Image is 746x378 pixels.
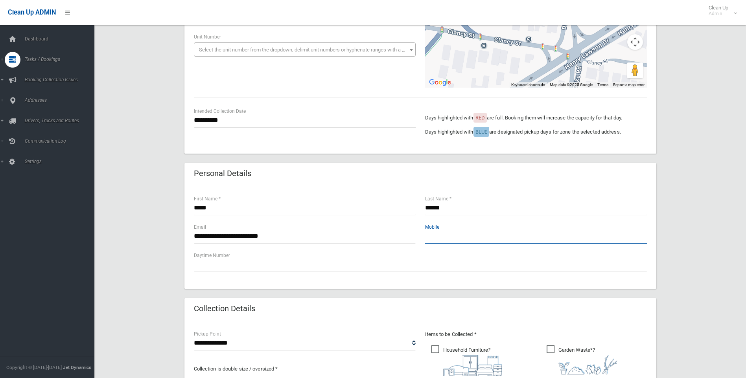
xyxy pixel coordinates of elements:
[550,83,593,87] span: Map data ©2025 Google
[425,330,647,339] p: Items to be Collected *
[547,345,617,374] span: Garden Waste*
[22,138,100,144] span: Communication Log
[431,345,502,376] span: Household Furniture
[184,166,261,181] header: Personal Details
[22,118,100,123] span: Drivers, Trucks and Routes
[22,57,100,62] span: Tasks / Bookings
[536,13,545,26] div: 46 Clancy Street, PADSTOW HEIGHTS NSW 2211
[427,77,453,88] img: Google
[194,364,416,374] p: Collection is double size / oversized *
[709,11,728,17] small: Admin
[627,62,643,78] button: Drag Pegman onto the map to open Street View
[22,77,100,83] span: Booking Collection Issues
[22,36,100,42] span: Dashboard
[22,97,100,103] span: Addresses
[558,347,617,374] i: ?
[627,34,643,50] button: Map camera controls
[425,127,647,137] p: Days highlighted with are designated pickup days for zone the selected address.
[475,115,485,121] span: RED
[475,129,487,135] span: BLUE
[705,5,736,17] span: Clean Up
[558,355,617,374] img: 4fd8a5c772b2c999c83690221e5242e0.png
[22,159,100,164] span: Settings
[511,82,545,88] button: Keyboard shortcuts
[425,113,647,123] p: Days highlighted with are full. Booking them will increase the capacity for that day.
[443,355,502,376] img: aa9efdbe659d29b613fca23ba79d85cb.png
[184,301,265,316] header: Collection Details
[427,77,453,88] a: Open this area in Google Maps (opens a new window)
[613,83,645,87] a: Report a map error
[597,83,608,87] a: Terms (opens in new tab)
[199,47,419,53] span: Select the unit number from the dropdown, delimit unit numbers or hyphenate ranges with a comma
[8,9,56,16] span: Clean Up ADMIN
[443,347,502,376] i: ?
[63,365,91,370] strong: Jet Dynamics
[6,365,62,370] span: Copyright © [DATE]-[DATE]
